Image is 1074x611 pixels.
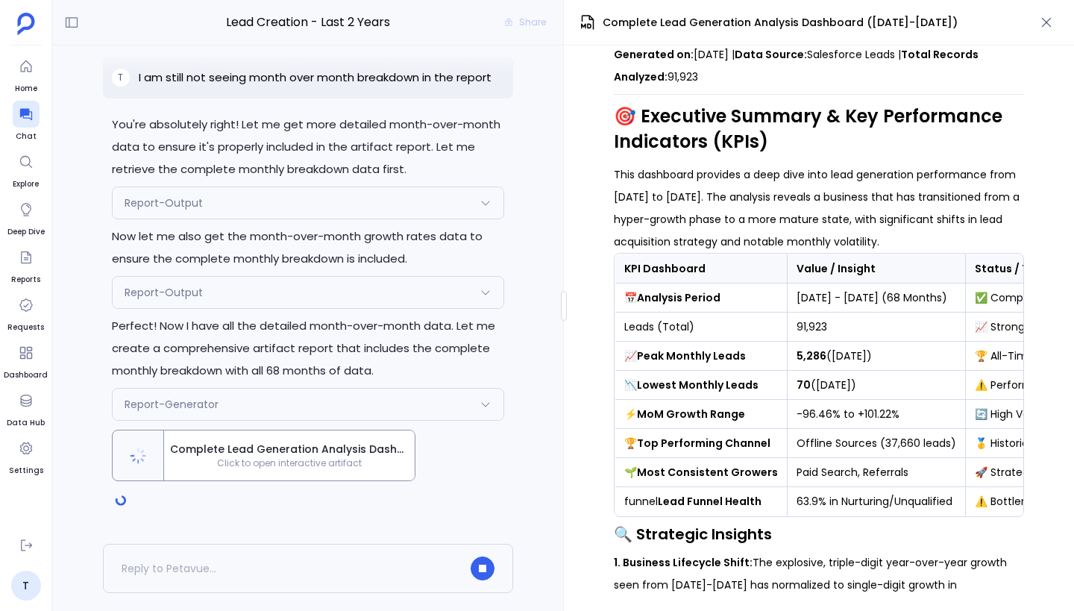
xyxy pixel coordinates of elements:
[9,465,43,477] span: Settings
[797,348,826,363] strong: 5,286
[125,397,219,412] span: Report-Generator
[614,43,1024,88] p: [DATE] | Salesforce Leads | 91,923
[788,458,966,487] td: Paid Search, Referrals
[788,371,966,400] td: ([DATE])
[615,458,788,487] td: 🌱
[112,225,504,270] p: Now let me also get the month-over-month growth rates data to ensure the complete monthly breakdo...
[788,487,966,516] td: 63.9% in Nurturing/Unqualified
[11,571,41,601] a: T
[13,148,40,190] a: Explore
[797,377,811,392] strong: 70
[788,254,966,283] th: Value / Insight
[637,407,745,422] strong: MoM Growth Range
[788,429,966,458] td: Offline Sources (37,660 leads)
[615,487,788,516] td: funnel
[637,465,778,480] strong: Most Consistent Growers
[637,377,759,392] strong: Lowest Monthly Leads
[788,342,966,371] td: ([DATE])
[614,555,753,570] strong: 1. Business Lifecycle Shift:
[167,13,448,32] span: Lead Creation - Last 2 Years
[637,290,720,305] strong: Analysis Period
[788,283,966,313] td: [DATE] - [DATE] (68 Months)
[615,429,788,458] td: 🏆
[13,131,40,142] span: Chat
[7,322,44,333] span: Requests
[11,244,40,286] a: Reports
[614,523,1024,545] h3: 🔍 Strategic Insights
[735,47,807,62] strong: Data Source:
[13,178,40,190] span: Explore
[112,315,504,382] p: Perfect! Now I have all the detailed month-over-month data. Let me create a comprehensive artifac...
[4,339,48,381] a: Dashboard
[615,254,788,283] th: KPI Dashboard
[788,400,966,429] td: -96.46% to +101.22%
[615,313,788,342] td: Leads (Total)
[13,53,40,95] a: Home
[13,83,40,95] span: Home
[17,13,35,35] img: petavue logo
[125,285,203,300] span: Report-Output
[139,69,492,87] p: I am still not seeing month over month breakdown in the report
[164,457,415,469] span: Click to open interactive artifact
[125,195,203,210] span: Report-Output
[658,494,761,509] strong: Lead Funnel Health
[11,274,40,286] span: Reports
[170,442,409,457] span: Complete Lead Generation Analysis Dashboard ([DATE]-[DATE])
[615,371,788,400] td: 📉
[112,430,415,481] button: Complete Lead Generation Analysis Dashboard ([DATE]-[DATE])Click to open interactive artifact
[615,400,788,429] td: ⚡
[614,47,694,62] strong: Generated on:
[614,163,1024,253] p: This dashboard provides a deep dive into lead generation performance from [DATE] to [DATE]. The a...
[788,313,966,342] td: 91,923
[615,342,788,371] td: 📈
[614,551,1024,596] p: The explosive, triple-digit year-over-year growth seen from [DATE]-[DATE] has normalized to singl...
[637,348,746,363] strong: Peak Monthly Leads
[7,226,45,238] span: Deep Dive
[7,387,45,429] a: Data Hub
[4,369,48,381] span: Dashboard
[603,15,958,31] span: Complete Lead Generation Analysis Dashboard ([DATE]-[DATE])
[9,435,43,477] a: Settings
[13,101,40,142] a: Chat
[7,196,45,238] a: Deep Dive
[118,72,123,84] span: T
[7,292,44,333] a: Requests
[112,113,504,181] p: You're absolutely right! Let me get more detailed month-over-month data to ensure it's properly i...
[615,283,788,313] td: 📅
[614,104,1024,154] h2: 🎯 Executive Summary & Key Performance Indicators (KPIs)
[637,436,770,451] strong: Top Performing Channel
[7,417,45,429] span: Data Hub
